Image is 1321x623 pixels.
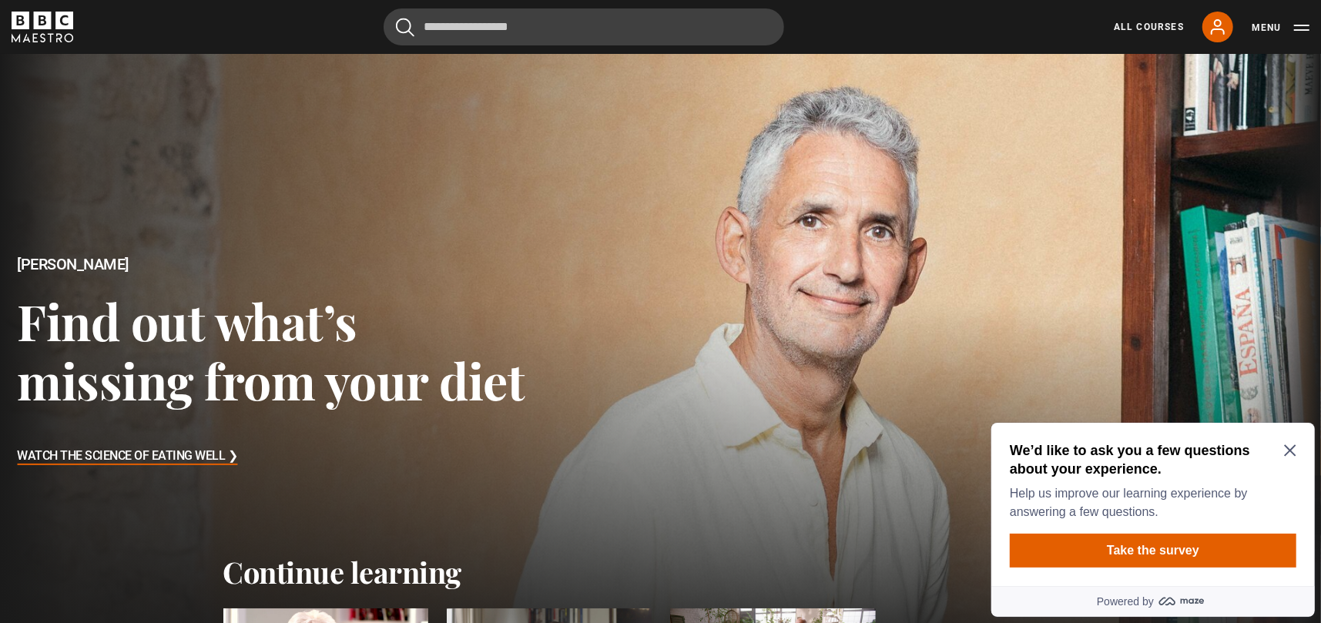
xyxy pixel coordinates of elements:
button: Take the survey [25,117,311,151]
div: Optional study invitation [6,6,330,200]
a: All Courses [1114,20,1184,34]
input: Search [384,8,784,45]
button: Submit the search query [396,18,414,37]
svg: BBC Maestro [12,12,73,42]
p: Help us improve our learning experience by answering a few questions. [25,68,305,105]
button: Toggle navigation [1252,20,1309,35]
h2: [PERSON_NAME] [18,256,529,273]
a: Powered by maze [6,169,330,200]
button: Close Maze Prompt [299,28,311,40]
h2: We’d like to ask you a few questions about your experience. [25,25,305,62]
h2: Continue learning [223,554,1098,590]
h3: Watch The Science of Eating Well ❯ [18,445,238,468]
h3: Find out what’s missing from your diet [18,291,529,410]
